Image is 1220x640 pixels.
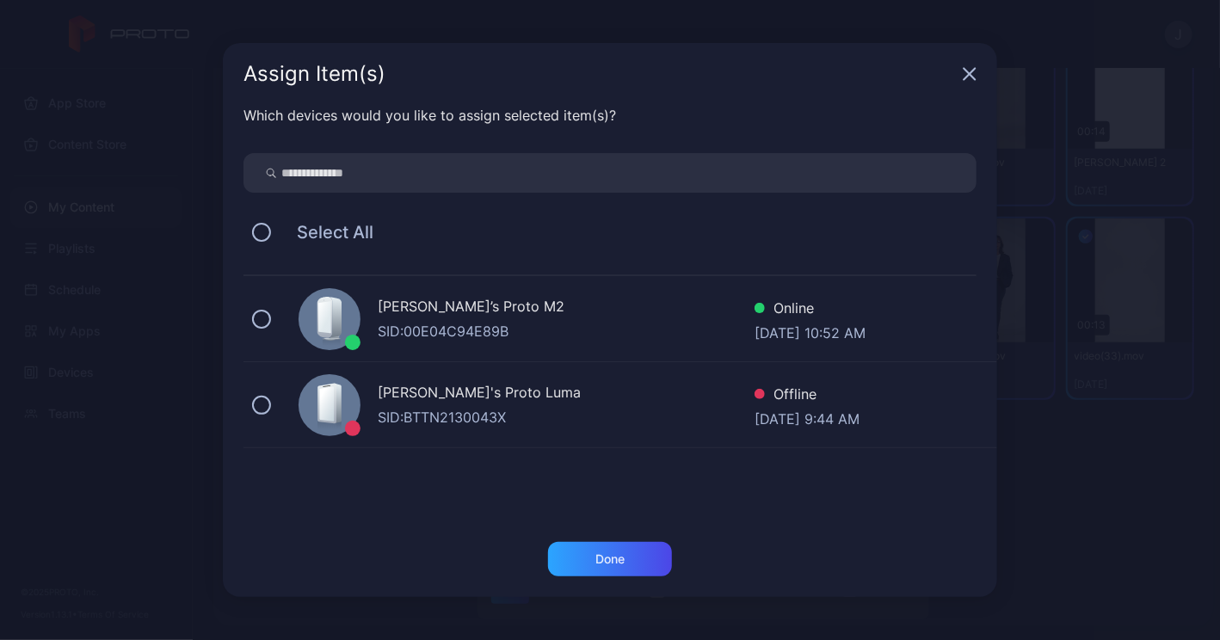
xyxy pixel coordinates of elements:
[280,222,373,243] span: Select All
[378,382,755,407] div: [PERSON_NAME]'s Proto Luma
[548,542,672,576] button: Done
[755,409,860,426] div: [DATE] 9:44 AM
[378,296,755,321] div: [PERSON_NAME]’s Proto M2
[243,64,956,84] div: Assign Item(s)
[755,298,866,323] div: Online
[755,384,860,409] div: Offline
[378,321,755,342] div: SID: 00E04C94E89B
[595,552,625,566] div: Done
[243,105,977,126] div: Which devices would you like to assign selected item(s)?
[378,407,755,428] div: SID: BTTN2130043X
[755,323,866,340] div: [DATE] 10:52 AM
